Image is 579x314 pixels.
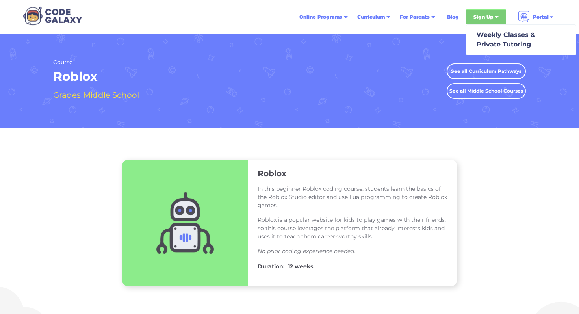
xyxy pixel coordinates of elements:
a: See all Middle School Courses [447,83,526,99]
a: Weekly Classes &Private Tutoring [469,27,573,52]
h1: Roblox [53,69,141,85]
div: Sign Up [473,13,493,21]
a: See all Curriculum Pathways [447,63,526,79]
div: Online Programs [299,13,342,21]
em: No prior coding experience needed. [258,247,355,255]
div: Sign Up [466,9,506,24]
h2: Course [53,59,141,66]
p: In this beginner Roblox coding course, students learn the basics of the Roblox Studio editor and ... [258,185,447,210]
p: Roblox is a popular website for kids to play games with their friends, so this course leverages t... [258,216,447,241]
a: Blog [442,10,464,24]
div: Curriculum [353,10,395,24]
h4: Duration: [258,262,285,271]
div: For Parents [395,10,440,24]
div: Weekly Classes & Private Tutoring [473,30,535,49]
h4: 12 weeks [288,262,313,271]
div: Curriculum [357,13,385,21]
div: Portal [513,8,559,26]
h4: Grades [53,88,81,102]
div: Online Programs [295,10,353,24]
div: For Parents [400,13,430,21]
div: Portal [533,13,549,21]
h4: Middle School [83,88,139,102]
h3: Roblox [258,168,286,178]
nav: Sign Up [466,24,576,55]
